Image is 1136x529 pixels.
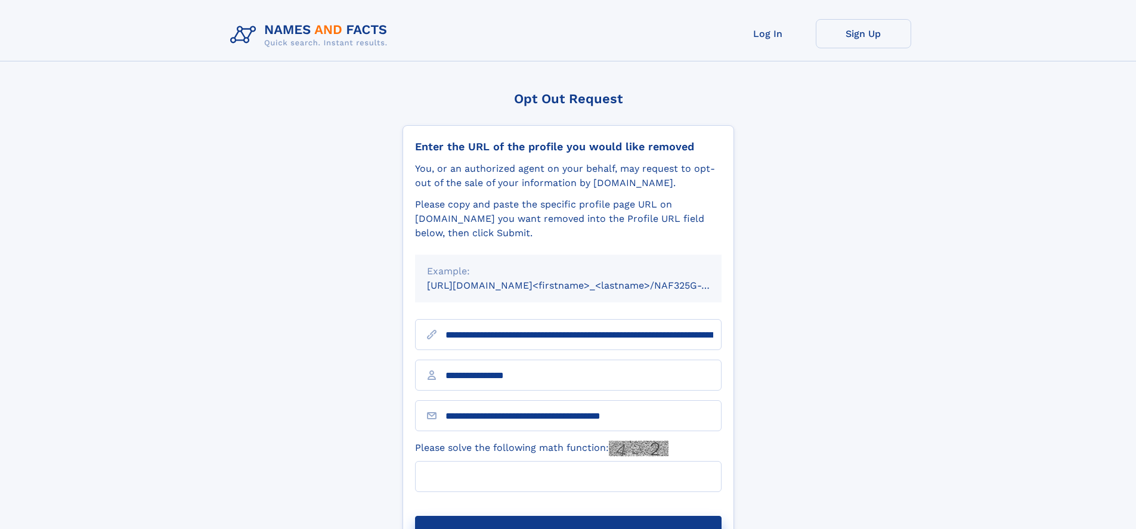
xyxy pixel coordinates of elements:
[816,19,911,48] a: Sign Up
[720,19,816,48] a: Log In
[415,140,722,153] div: Enter the URL of the profile you would like removed
[415,197,722,240] div: Please copy and paste the specific profile page URL on [DOMAIN_NAME] you want removed into the Pr...
[415,162,722,190] div: You, or an authorized agent on your behalf, may request to opt-out of the sale of your informatio...
[427,264,710,279] div: Example:
[427,280,744,291] small: [URL][DOMAIN_NAME]<firstname>_<lastname>/NAF325G-xxxxxxxx
[415,441,668,456] label: Please solve the following math function:
[403,91,734,106] div: Opt Out Request
[225,19,397,51] img: Logo Names and Facts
